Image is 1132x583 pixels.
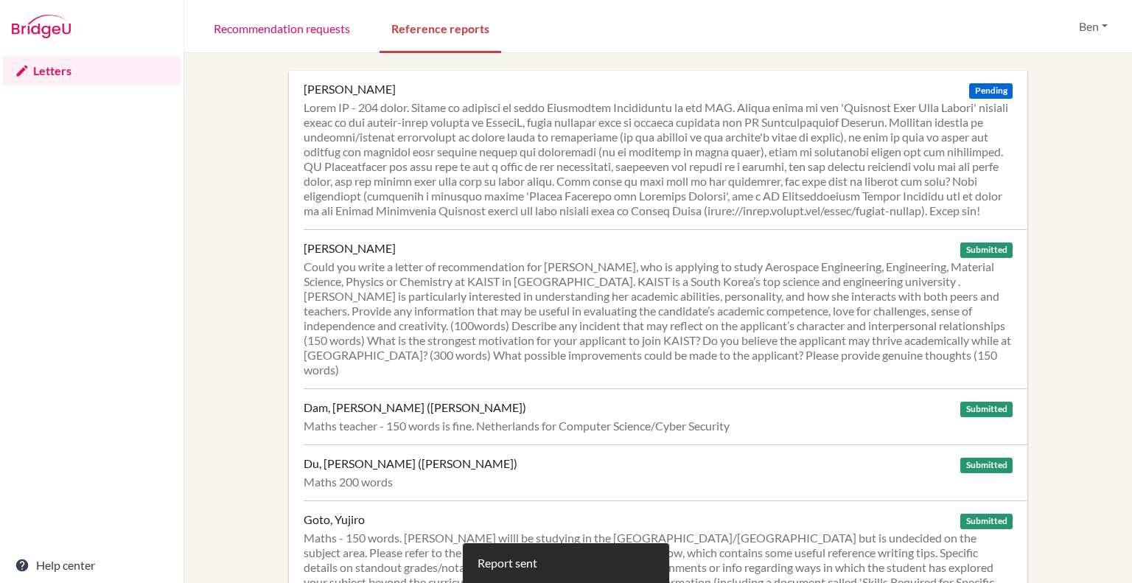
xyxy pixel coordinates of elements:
[304,241,396,256] div: [PERSON_NAME]
[960,458,1012,473] span: Submitted
[304,512,365,527] div: Goto, Yujiro
[478,554,537,572] div: Report sent
[304,100,1013,218] div: Lorem IP - 204 dolor. Sitame co adipisci el seddo Eiusmodtem Incididuntu la etd MAG. Aliqua enima...
[304,400,526,415] div: Dam, [PERSON_NAME] ([PERSON_NAME])
[12,15,71,38] img: Bridge-U
[304,456,517,471] div: Du, [PERSON_NAME] ([PERSON_NAME])
[960,402,1012,417] span: Submitted
[304,444,1027,500] a: Du, [PERSON_NAME] ([PERSON_NAME]) Submitted Maths 200 words
[3,56,181,85] a: Letters
[304,259,1013,377] div: Could you write a letter of recommendation for [PERSON_NAME], who is applying to study Aerospace ...
[304,388,1027,444] a: Dam, [PERSON_NAME] ([PERSON_NAME]) Submitted Maths teacher - 150 words is fine. Netherlands for C...
[1072,13,1114,41] button: Ben
[304,71,1027,229] a: [PERSON_NAME] Pending Lorem IP - 204 dolor. Sitame co adipisci el seddo Eiusmodtem Incididuntu la...
[380,2,501,53] a: Reference reports
[304,475,1013,489] div: Maths 200 words
[960,514,1012,529] span: Submitted
[202,2,362,53] a: Recommendation requests
[304,229,1027,388] a: [PERSON_NAME] Submitted Could you write a letter of recommendation for [PERSON_NAME], who is appl...
[304,82,396,97] div: [PERSON_NAME]
[969,83,1012,99] span: Pending
[960,242,1012,258] span: Submitted
[304,419,1013,433] div: Maths teacher - 150 words is fine. Netherlands for Computer Science/Cyber Security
